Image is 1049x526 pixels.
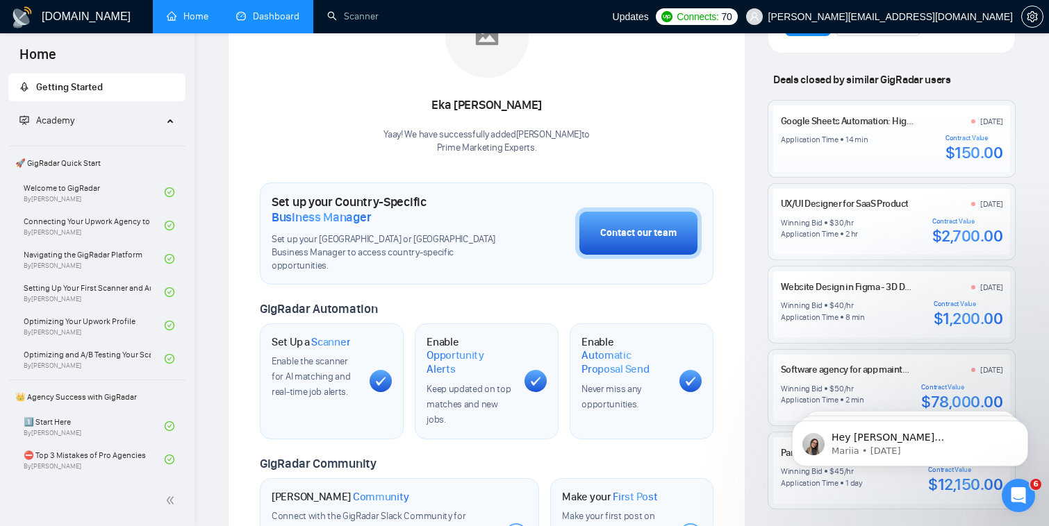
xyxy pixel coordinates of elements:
a: ⛔ Top 3 Mistakes of Pro AgenciesBy[PERSON_NAME] [24,444,165,475]
div: Winning Bid [781,383,823,394]
div: $2,700.00 [932,226,1003,246]
span: Updates [613,11,649,22]
div: Yaay! We have successfully added [PERSON_NAME] to [383,128,590,155]
div: 2 hr [845,228,858,239]
a: Optimizing Your Upwork ProfileBy[PERSON_NAME] [24,310,165,341]
span: Never miss any opportunities. [581,383,641,410]
span: Scanner [311,335,350,349]
h1: Set Up a [272,335,350,349]
a: 1️⃣ Start HereBy[PERSON_NAME] [24,411,165,441]
span: Connects: [677,9,718,24]
span: Community [353,490,409,504]
span: Home [8,44,67,74]
span: check-circle [165,421,174,431]
div: 14 min [845,134,868,145]
span: Getting Started [36,81,103,93]
span: Set up your [GEOGRAPHIC_DATA] or [GEOGRAPHIC_DATA] Business Manager to access country-specific op... [272,233,506,273]
span: Business Manager [272,210,371,225]
span: 🚀 GigRadar Quick Start [10,149,184,177]
span: Deals closed by similar GigRadar users [768,67,956,92]
div: [DATE] [980,198,1003,210]
span: Opportunity Alerts [427,348,513,375]
div: Contract Value [945,134,1003,142]
div: [DATE] [980,364,1003,375]
li: Getting Started [8,74,185,101]
span: check-circle [165,254,174,264]
div: $150.00 [945,142,1003,163]
a: Software agency for app maintenance [781,364,932,375]
span: Keep updated on top matches and new jobs. [427,383,511,425]
span: GigRadar Automation [260,301,377,316]
span: 👑 Agency Success with GigRadar [10,383,184,411]
h1: Enable [581,335,668,376]
div: /hr [844,383,854,394]
a: setting [1021,11,1043,22]
a: dashboardDashboard [236,10,299,22]
a: homeHome [167,10,208,22]
a: Connecting Your Upwork Agency to GigRadarBy[PERSON_NAME] [24,210,165,241]
span: 70 [722,9,732,24]
div: Contract Value [932,217,1003,226]
h1: [PERSON_NAME] [272,490,409,504]
div: 40 [834,300,844,311]
div: 30 [834,217,844,228]
span: Academy [19,114,74,126]
span: First Post [613,490,657,504]
a: Optimizing and A/B Testing Your Scanner for Better ResultsBy[PERSON_NAME] [24,343,165,374]
div: Winning Bid [781,300,823,311]
div: Contact our team [600,226,677,241]
img: upwork-logo.png [661,11,672,22]
a: Website Design in Figma - 3D Design Style Already Set [781,281,996,293]
div: $ [829,300,834,311]
iframe: Intercom live chat [1002,479,1035,512]
div: [DATE] [980,116,1003,127]
span: check-circle [165,187,174,197]
div: 50 [834,383,844,394]
span: setting [1022,11,1043,22]
div: Application Time [781,312,839,323]
span: Automatic Proposal Send [581,348,668,375]
div: Eka [PERSON_NAME] [383,94,590,117]
span: double-left [165,493,179,507]
p: Prime Marketing Experts . [383,142,590,155]
span: Enable the scanner for AI matching and real-time job alerts. [272,355,350,398]
div: $ [829,383,834,394]
div: Application Time [781,134,839,145]
div: /hr [844,217,854,228]
a: Welcome to GigRadarBy[PERSON_NAME] [24,177,165,207]
h1: Set up your Country-Specific [272,194,506,225]
div: $1,200.00 [934,308,1003,329]
div: $ [829,217,834,228]
a: searchScanner [327,10,379,22]
button: Contact our team [575,207,702,259]
span: check-circle [165,221,174,230]
div: 8 min [845,312,865,323]
a: UX/UI Designer for SaaS Product [781,198,909,210]
button: setting [1021,6,1043,28]
span: fund-projection-screen [19,115,29,125]
span: GigRadar Community [260,456,377,471]
span: check-circle [165,287,174,297]
span: check-circle [165,354,174,364]
span: check-circle [165,321,174,330]
span: check-circle [165,455,174,464]
span: 6 [1030,479,1041,490]
span: user [750,12,759,22]
iframe: Intercom notifications message [771,391,1049,489]
div: Contract Value [934,300,1003,308]
div: Contract Value [921,383,1002,391]
h1: Enable [427,335,513,376]
div: Winning Bid [781,217,823,228]
a: Google Sheets Automation: Highlight Previous Entries [781,115,997,127]
div: [DATE] [980,282,1003,293]
div: /hr [844,300,854,311]
span: rocket [19,82,29,92]
img: logo [11,6,33,28]
div: Application Time [781,228,839,239]
a: Navigating the GigRadar PlatformBy[PERSON_NAME] [24,244,165,274]
span: Academy [36,114,74,126]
